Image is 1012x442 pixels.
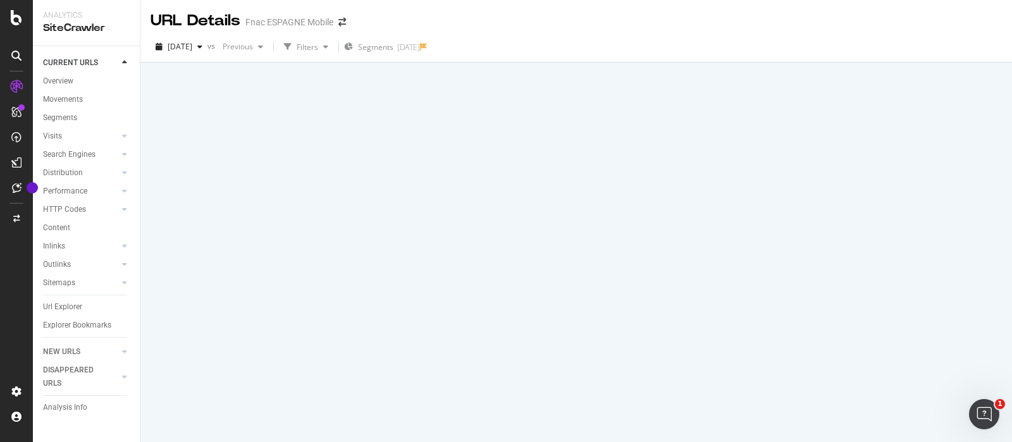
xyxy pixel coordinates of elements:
div: Fnac ESPAGNE Mobile [245,16,333,28]
div: NEW URLS [43,345,80,359]
div: Inlinks [43,240,65,253]
div: Tooltip anchor [27,182,38,193]
button: [DATE] [151,37,207,57]
div: Distribution [43,166,83,180]
a: DISAPPEARED URLS [43,364,118,390]
div: Segments [43,111,77,125]
div: Sitemaps [43,276,75,290]
div: Performance [43,185,87,198]
div: [DATE] [397,42,420,52]
div: Analysis Info [43,401,87,414]
a: Overview [43,75,131,88]
button: Segments[DATE] [344,37,420,57]
a: Performance [43,185,118,198]
div: Visits [43,130,62,143]
div: URL Details [151,10,240,32]
span: Segments [358,42,393,52]
a: NEW URLS [43,345,118,359]
div: Content [43,221,70,235]
iframe: Intercom live chat [969,399,999,429]
a: CURRENT URLS [43,56,118,70]
span: 2024 May. 1st [168,41,192,52]
div: arrow-right-arrow-left [338,18,346,27]
div: Outlinks [43,258,71,271]
span: 1 [995,399,1005,409]
span: Previous [218,41,253,52]
div: Analytics [43,10,130,21]
a: Explorer Bookmarks [43,319,131,332]
a: Content [43,221,131,235]
button: Previous [218,37,268,57]
div: Search Engines [43,148,96,161]
div: Overview [43,75,73,88]
span: vs [207,40,218,51]
div: Movements [43,93,83,106]
a: Sitemaps [43,276,118,290]
a: HTTP Codes [43,203,118,216]
a: Inlinks [43,240,118,253]
div: HTTP Codes [43,203,86,216]
a: Movements [43,93,131,106]
button: Filters [279,37,333,57]
a: Visits [43,130,118,143]
a: Search Engines [43,148,118,161]
div: Filters [297,42,318,52]
div: Explorer Bookmarks [43,319,111,332]
div: Url Explorer [43,300,82,314]
a: Analysis Info [43,401,131,414]
a: Distribution [43,166,118,180]
div: SiteCrawler [43,21,130,35]
a: Outlinks [43,258,118,271]
a: Url Explorer [43,300,131,314]
div: CURRENT URLS [43,56,98,70]
div: DISAPPEARED URLS [43,364,107,390]
a: Segments [43,111,131,125]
